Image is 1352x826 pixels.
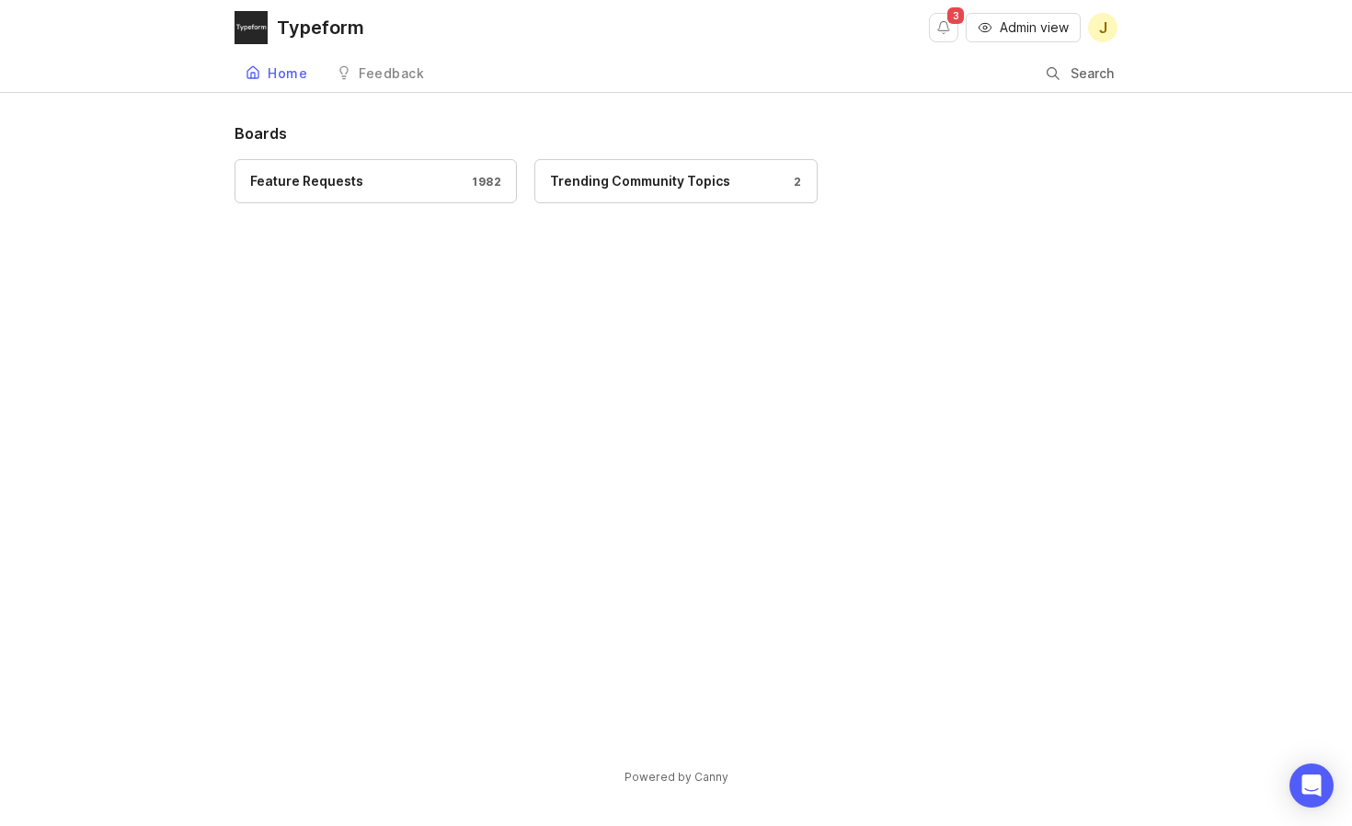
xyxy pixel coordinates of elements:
h1: Boards [235,122,1117,144]
div: Feature Requests [250,171,363,191]
span: J [1099,17,1107,39]
div: 2 [785,174,802,189]
div: Open Intercom Messenger [1289,763,1334,808]
a: Powered by Canny [622,766,731,787]
a: Feedback [326,55,435,93]
button: Notifications [929,13,958,42]
div: Trending Community Topics [550,171,730,191]
span: 3 [947,7,964,24]
a: Trending Community Topics2 [534,159,817,203]
button: Admin view [966,13,1081,42]
div: Typeform [277,18,364,37]
div: Home [268,67,307,80]
div: Feedback [359,67,424,80]
img: Typeform logo [235,11,268,44]
div: 1982 [463,174,501,189]
span: Admin view [1000,18,1069,37]
a: Feature Requests1982 [235,159,517,203]
a: Home [235,55,318,93]
button: J [1088,13,1117,42]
